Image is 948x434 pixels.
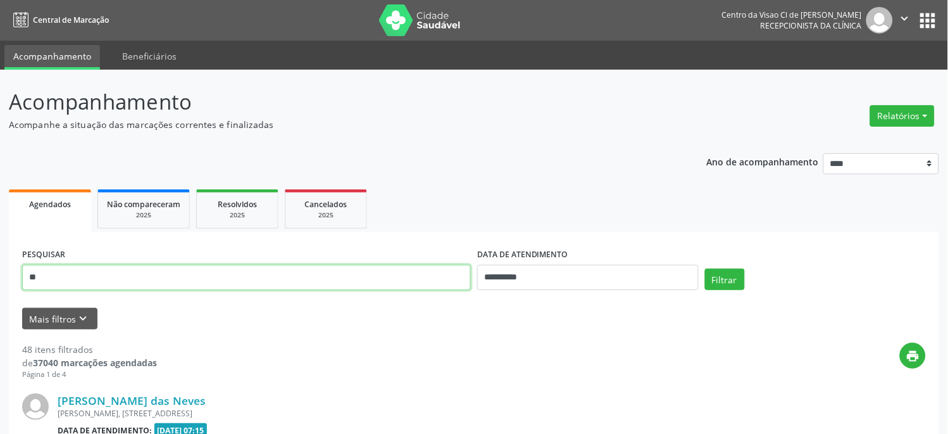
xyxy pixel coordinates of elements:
[898,11,912,25] i: 
[22,245,65,265] label: PESQUISAR
[305,199,347,210] span: Cancelados
[9,10,109,30] a: Central de Marcação
[58,393,206,407] a: [PERSON_NAME] das Neves
[9,118,660,131] p: Acompanhe a situação das marcações correntes e finalizadas
[893,7,917,34] button: 
[4,45,100,70] a: Acompanhamento
[77,312,90,326] i: keyboard_arrow_down
[22,343,157,356] div: 48 itens filtrados
[22,356,157,369] div: de
[22,308,97,330] button: Mais filtroskeyboard_arrow_down
[107,210,180,220] div: 2025
[9,86,660,118] p: Acompanhamento
[58,408,736,419] div: [PERSON_NAME], [STREET_ADDRESS]
[761,20,862,31] span: Recepcionista da clínica
[22,393,49,420] img: img
[477,245,568,265] label: DATA DE ATENDIMENTO
[870,105,935,127] button: Relatórios
[294,210,358,220] div: 2025
[29,199,71,210] span: Agendados
[113,45,185,67] a: Beneficiários
[917,10,939,32] button: apps
[218,199,257,210] span: Resolvidos
[107,199,180,210] span: Não compareceram
[33,357,157,369] strong: 37040 marcações agendadas
[707,153,819,169] p: Ano de acompanhamento
[722,10,862,20] div: Centro da Visao Cl de [PERSON_NAME]
[705,269,745,290] button: Filtrar
[906,349,920,363] i: print
[866,7,893,34] img: img
[206,210,269,220] div: 2025
[22,369,157,380] div: Página 1 de 4
[900,343,926,369] button: print
[33,15,109,25] span: Central de Marcação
